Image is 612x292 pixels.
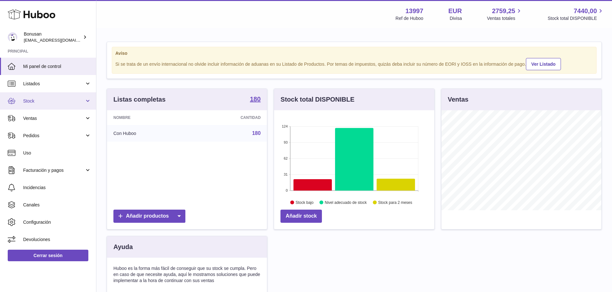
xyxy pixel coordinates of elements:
text: 62 [284,156,288,160]
h3: Ayuda [113,243,133,251]
div: Bonusan [24,31,82,43]
td: Con Huboo [107,125,190,142]
span: 2759,25 [492,7,515,15]
a: Cerrar sesión [8,250,88,261]
text: Stock para 2 meses [378,200,412,205]
img: info@bonusan.es [8,32,17,42]
strong: Aviso [115,50,593,56]
span: Canales [23,202,91,208]
a: 7440,00 Stock total DISPONIBLE [548,7,604,21]
span: Ventas [23,115,84,121]
a: 180 [252,130,261,136]
text: Stock bajo [296,200,314,205]
a: Ver Listado [526,58,561,70]
span: Ventas totales [487,15,523,21]
a: Añadir stock [280,210,322,223]
span: 7440,00 [574,7,597,15]
span: Incidencias [23,185,91,191]
span: Pedidos [23,133,84,139]
th: Cantidad [190,110,267,125]
span: [EMAIL_ADDRESS][DOMAIN_NAME] [24,38,94,43]
text: Nivel adecuado de stock [325,200,367,205]
a: 2759,25 Ventas totales [487,7,523,21]
text: 124 [282,124,288,128]
div: Si se trata de un envío internacional no olvide incluir información de aduanas en su Listado de P... [115,57,593,70]
strong: EUR [448,7,462,15]
span: Mi panel de control [23,63,91,70]
div: Ref de Huboo [395,15,423,21]
div: Divisa [450,15,462,21]
a: 180 [250,96,261,104]
h3: Listas completas [113,95,165,104]
h3: Stock total DISPONIBLE [280,95,354,104]
h3: Ventas [448,95,468,104]
span: Devoluciones [23,237,91,243]
span: Facturación y pagos [23,167,84,173]
th: Nombre [107,110,190,125]
strong: 180 [250,96,261,102]
span: Stock total DISPONIBLE [548,15,604,21]
span: Stock [23,98,84,104]
span: Configuración [23,219,91,225]
strong: 13997 [405,7,423,15]
a: Añadir productos [113,210,185,223]
span: Uso [23,150,91,156]
text: 93 [284,140,288,144]
p: Huboo es la forma más fácil de conseguir que su stock se cumpla. Pero en caso de que necesite ayu... [113,265,261,284]
text: 31 [284,172,288,176]
span: Listados [23,81,84,87]
text: 0 [286,188,288,192]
